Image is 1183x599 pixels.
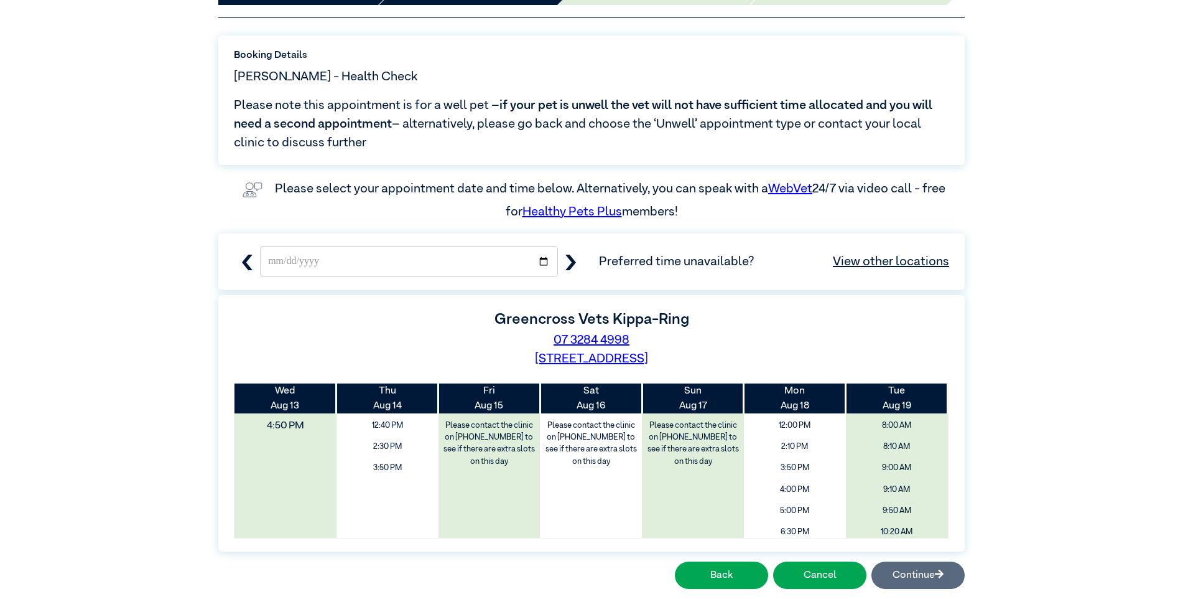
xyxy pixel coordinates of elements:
[341,459,434,477] span: 3:50 PM
[675,562,768,589] button: Back
[850,438,944,456] span: 8:10 AM
[748,417,842,435] span: 12:00 PM
[850,481,944,499] span: 9:10 AM
[522,205,622,218] a: Healthy Pets Plus
[438,384,540,413] th: Aug 15
[540,384,642,413] th: Aug 16
[541,417,641,471] label: Please contact the clinic on [PHONE_NUMBER] to see if there are extra slots on this day
[554,334,629,346] a: 07 3284 4998
[238,177,267,202] img: vet
[234,99,932,130] span: if your pet is unwell the vet will not have sufficient time allocated and you will need a second ...
[440,417,539,471] label: Please contact the clinic on [PHONE_NUMBER] to see if there are extra slots on this day
[748,459,842,477] span: 3:50 PM
[850,523,944,541] span: 10:20 AM
[275,182,948,217] label: Please select your appointment date and time below. Alternatively, you can speak with a 24/7 via ...
[234,48,949,63] label: Booking Details
[225,414,346,438] span: 4:50 PM
[850,459,944,477] span: 9:00 AM
[748,481,842,499] span: 4:00 PM
[850,502,944,520] span: 9:50 AM
[748,438,842,456] span: 2:10 PM
[535,352,648,365] a: [STREET_ADDRESS]
[234,384,336,413] th: Aug 13
[234,96,949,152] span: Please note this appointment is for a well pet – – alternatively, please go back and choose the ‘...
[846,384,948,413] th: Aug 19
[768,182,812,195] a: WebVet
[773,562,866,589] button: Cancel
[748,523,842,541] span: 6:30 PM
[850,417,944,435] span: 8:00 AM
[234,67,417,86] span: [PERSON_NAME] - Health Check
[833,252,949,271] a: View other locations
[341,417,434,435] span: 12:40 PM
[599,252,949,271] span: Preferred time unavailable?
[748,502,842,520] span: 5:00 PM
[336,384,438,413] th: Aug 14
[494,312,689,327] label: Greencross Vets Kippa-Ring
[744,384,846,413] th: Aug 18
[341,438,434,456] span: 2:30 PM
[643,417,743,471] label: Please contact the clinic on [PHONE_NUMBER] to see if there are extra slots on this day
[642,384,744,413] th: Aug 17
